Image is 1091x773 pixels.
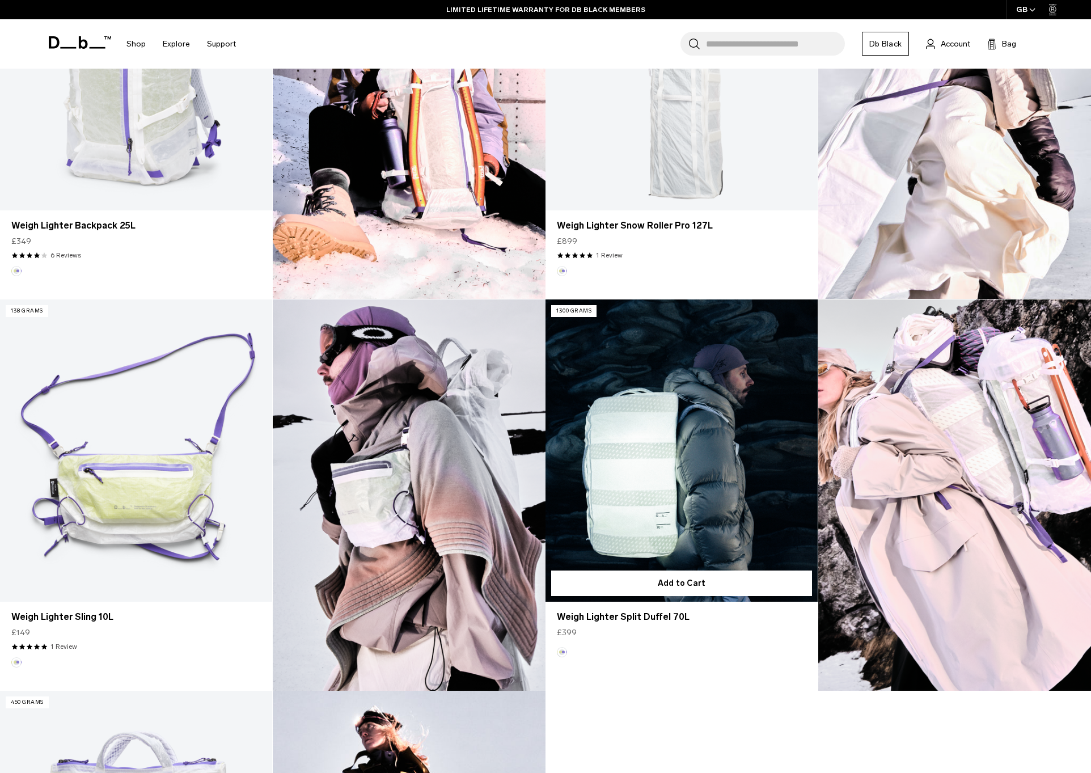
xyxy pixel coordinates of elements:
[818,299,1091,691] img: Content block image
[207,24,236,64] a: Support
[862,32,909,56] a: Db Black
[50,641,77,652] a: 1 reviews
[557,647,567,657] button: Aurora
[126,24,146,64] a: Shop
[1002,38,1016,50] span: Bag
[551,571,812,596] button: Add to Cart
[11,627,30,639] span: £149
[118,19,244,69] nav: Main Navigation
[273,299,545,691] img: Content block image
[987,37,1016,50] button: Bag
[557,610,806,624] a: Weigh Lighter Split Duffel 70L
[941,38,970,50] span: Account
[11,610,261,624] a: Weigh Lighter Sling 10L
[926,37,970,50] a: Account
[11,657,22,668] button: Aurora
[11,235,31,247] span: £349
[163,24,190,64] a: Explore
[545,299,818,602] a: Weigh Lighter Split Duffel 70L
[557,266,567,276] button: Aurora
[11,219,261,233] a: Weigh Lighter Backpack 25L
[551,305,597,317] p: 1300 grams
[446,5,645,15] a: LIMITED LIFETIME WARRANTY FOR DB BLACK MEMBERS
[557,627,577,639] span: £399
[11,266,22,276] button: Aurora
[50,250,81,260] a: 6 reviews
[557,219,806,233] a: Weigh Lighter Snow Roller Pro 127L
[6,305,48,317] p: 138 grams
[557,235,577,247] span: £899
[596,250,623,260] a: 1 reviews
[6,696,49,708] p: 450 grams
